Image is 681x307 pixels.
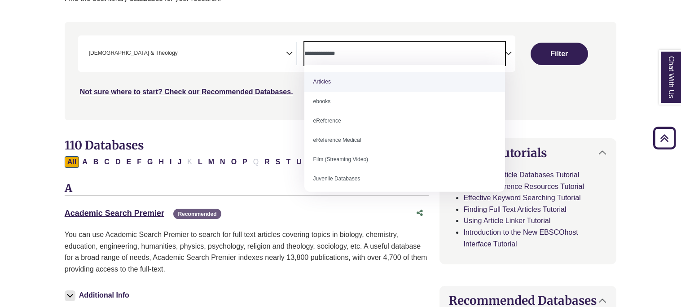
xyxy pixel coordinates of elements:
li: Film (Streaming Video) [304,150,505,169]
button: Filter Results N [217,156,228,168]
button: Additional Info [65,289,132,302]
textarea: Search [304,51,505,58]
li: Articles [304,72,505,92]
button: Filter Results F [134,156,144,168]
li: eReference Medical [304,131,505,150]
button: Share this database [411,205,429,222]
button: Filter Results U [294,156,304,168]
a: Effective Keyword Searching Tutorial [463,194,580,202]
a: Finding Full Text Articles Tutorial [463,206,566,213]
button: Filter Results C [101,156,112,168]
button: All [65,156,79,168]
a: Academic Search Premier [65,209,164,218]
button: Filter Results B [91,156,101,168]
a: Not sure where to start? Check our Recommended Databases. [80,88,293,96]
div: Alpha-list to filter by first letter of database name [65,158,370,165]
button: Filter Results M [206,156,217,168]
span: [DEMOGRAPHIC_DATA] & Theology [89,49,178,57]
button: Filter Results H [156,156,167,168]
button: Submit for Search Results [531,43,588,65]
p: You can use Academic Search Premier to search for full text articles covering topics in biology, ... [65,229,429,275]
button: Filter Results O [228,156,239,168]
textarea: Search [180,51,184,58]
a: Using Article Linker Tutorial [463,217,550,224]
h3: A [65,182,429,196]
button: Filter Results A [79,156,90,168]
button: Filter Results T [283,156,293,168]
button: Helpful Tutorials [440,139,616,167]
button: Filter Results E [123,156,134,168]
button: Filter Results S [273,156,283,168]
span: 110 Databases [65,138,144,153]
a: Finding Reference Resources Tutorial [463,183,584,190]
li: Bible & Theology [85,49,178,57]
button: Filter Results J [175,156,184,168]
button: Filter Results D [113,156,123,168]
a: Introduction to the New EBSCOhost Interface Tutorial [463,228,578,248]
button: Filter Results P [240,156,250,168]
nav: Search filters [65,22,616,120]
button: Filter Results I [167,156,174,168]
li: ebooks [304,92,505,111]
a: Back to Top [650,132,679,144]
li: Juvenile Databases [304,169,505,189]
button: Filter Results G [145,156,155,168]
span: Recommended [173,209,221,219]
a: Searching Article Databases Tutorial [463,171,579,179]
button: Filter Results R [262,156,272,168]
li: eReference [304,111,505,131]
button: Filter Results L [195,156,205,168]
